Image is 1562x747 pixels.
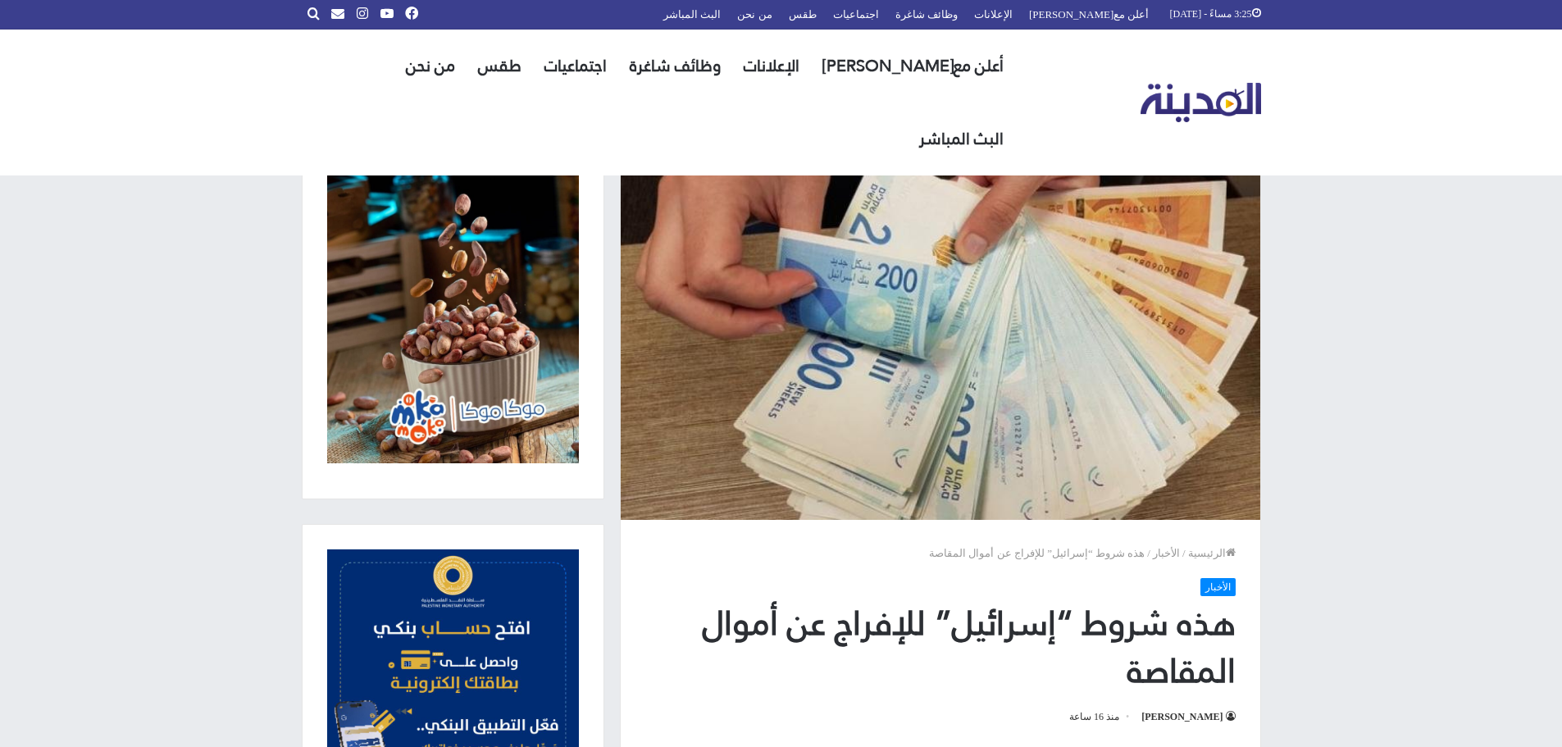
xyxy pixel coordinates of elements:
[908,102,1015,175] a: البث المباشر
[1182,547,1186,559] em: /
[1188,547,1236,559] a: الرئيسية
[1141,83,1261,123] img: تلفزيون المدينة
[1069,707,1132,727] span: منذ 16 ساعة
[1141,711,1235,722] a: [PERSON_NAME]
[394,30,467,102] a: من نحن
[732,30,811,102] a: الإعلانات
[929,547,1145,559] span: هذه شروط “إسرائيل” للإفراج عن أموال المقاصة
[645,600,1236,695] h1: هذه شروط “إسرائيل” للإفراج عن أموال المقاصة
[1147,547,1150,559] em: /
[1153,547,1180,559] a: الأخبار
[618,30,732,102] a: وظائف شاغرة
[811,30,1015,102] a: أعلن مع[PERSON_NAME]
[533,30,618,102] a: اجتماعيات
[1200,578,1236,596] a: الأخبار
[467,30,533,102] a: طقس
